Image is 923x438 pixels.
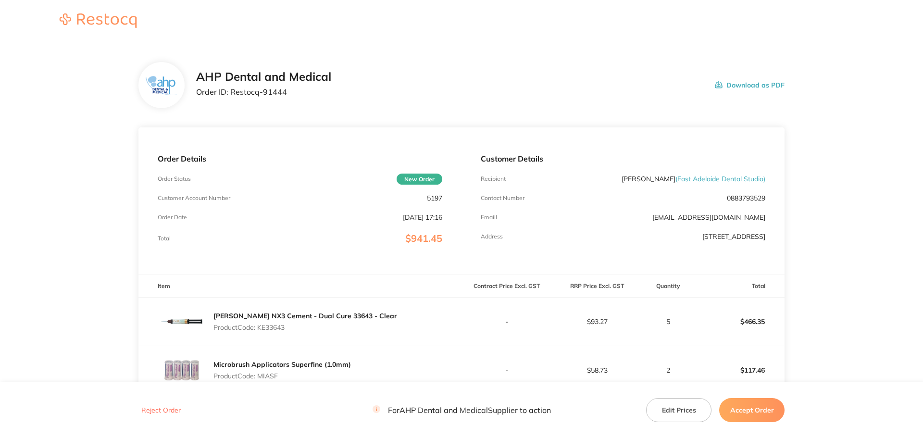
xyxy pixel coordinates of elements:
p: $117.46 [695,359,784,382]
img: ZjN5bDlnNQ [146,76,177,95]
span: $941.45 [405,232,442,244]
span: New Order [397,174,442,185]
a: [PERSON_NAME] NX3 Cement - Dual Cure 33643 - Clear [213,312,397,320]
p: Order ID: Restocq- 91444 [196,88,331,96]
p: [STREET_ADDRESS] [702,233,765,240]
p: Order Status [158,175,191,182]
p: $58.73 [552,366,642,374]
button: Download as PDF [715,70,785,100]
p: [DATE] 17:16 [403,213,442,221]
p: Total [158,235,171,242]
p: 2 [643,366,694,374]
th: RRP Price Excl. GST [552,275,642,298]
p: 5197 [427,194,442,202]
a: Restocq logo [50,13,146,29]
p: Recipient [481,175,506,182]
p: 5 [643,318,694,325]
p: $93.27 [552,318,642,325]
p: - [462,366,551,374]
p: Product Code: KE33643 [213,324,397,331]
th: Total [694,275,785,298]
p: Order Date [158,214,187,221]
p: Customer Details [481,154,765,163]
p: 0883793529 [727,194,765,202]
th: Contract Price Excl. GST [461,275,552,298]
img: Restocq logo [50,13,146,28]
th: Item [138,275,461,298]
a: Microbrush Applicators Superfine (1.0mm) [213,360,351,369]
p: For AHP Dental and Medical Supplier to action [373,406,551,415]
button: Reject Order [138,406,184,415]
p: [PERSON_NAME] [622,175,765,183]
p: $466.35 [695,310,784,333]
p: Contact Number [481,195,524,201]
th: Quantity [642,275,694,298]
p: Emaill [481,214,497,221]
button: Accept Order [719,398,785,422]
p: Address [481,233,503,240]
p: Order Details [158,154,442,163]
img: amk1cGY5cQ [158,298,206,346]
span: ( East Adelaide Dental Studio ) [675,175,765,183]
img: NXQ2YWUxdA [158,346,206,394]
p: - [462,318,551,325]
a: [EMAIL_ADDRESS][DOMAIN_NAME] [652,213,765,222]
p: Customer Account Number [158,195,230,201]
p: Product Code: MIASF [213,372,351,380]
button: Edit Prices [646,398,711,422]
h2: AHP Dental and Medical [196,70,331,84]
